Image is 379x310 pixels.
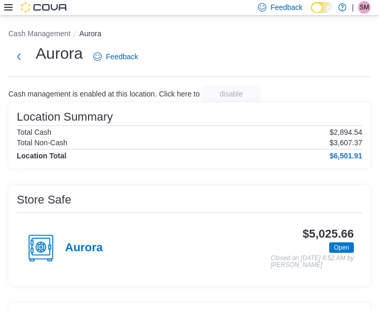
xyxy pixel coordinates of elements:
button: Aurora [79,29,101,38]
p: Cash management is enabled at this location. Click here to [8,90,200,98]
h4: $6,501.91 [330,152,362,160]
input: Dark Mode [311,2,333,13]
h3: Store Safe [17,194,71,206]
button: Cash Management [8,29,70,38]
span: SM [360,1,369,14]
button: disable [202,85,261,102]
h4: Aurora [65,241,103,255]
span: Feedback [106,51,138,62]
span: Dark Mode [311,13,311,14]
p: $2,894.54 [330,128,362,136]
button: Next [8,46,29,67]
p: Closed on [DATE] 8:52 AM by [PERSON_NAME] [270,255,354,269]
span: disable [220,89,243,99]
h3: $5,025.66 [302,228,354,240]
div: Samantha Moore [358,1,371,14]
nav: An example of EuiBreadcrumbs [8,28,371,41]
img: Cova [21,2,68,13]
span: Feedback [270,2,302,13]
h1: Aurora [36,43,83,64]
span: Open [329,242,354,253]
a: Feedback [89,46,142,67]
h6: Total Cash [17,128,51,136]
p: | [352,1,354,14]
span: Open [334,243,349,252]
h6: Total Non-Cash [17,138,68,147]
p: $3,607.37 [330,138,362,147]
h3: Location Summary [17,111,113,123]
h4: Location Total [17,152,67,160]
